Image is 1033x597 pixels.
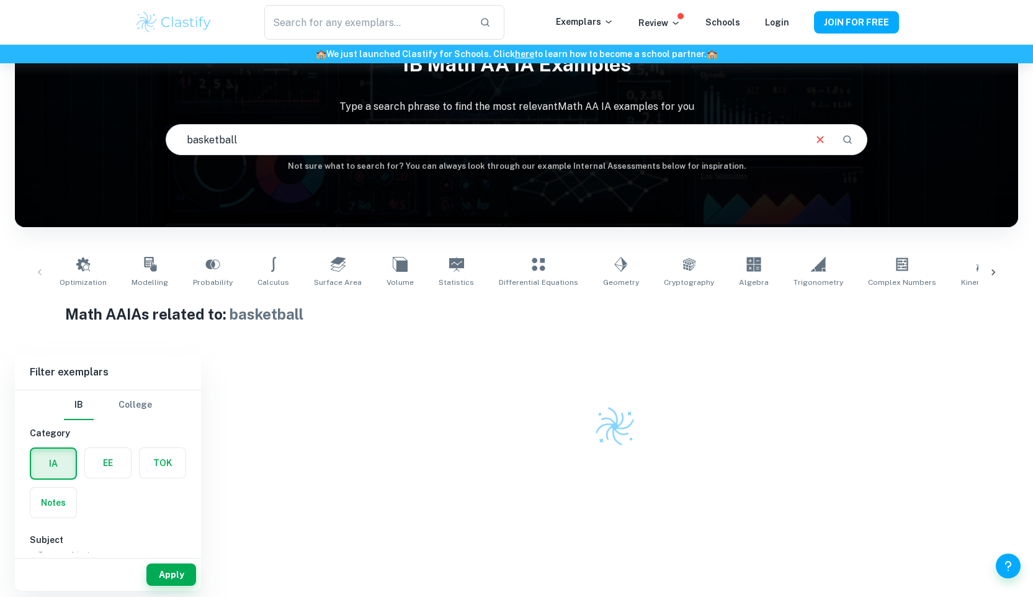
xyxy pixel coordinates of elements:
a: Schools [705,17,740,27]
input: E.g. modelling a logo, player arrangements, shape of an egg... [166,122,804,157]
span: Complex Numbers [868,277,936,288]
img: Clastify logo [135,10,213,35]
span: Probability [193,277,233,288]
button: TOK [140,448,186,478]
button: JOIN FOR FREE [814,11,899,34]
h6: Subject [30,533,186,547]
span: Surface Area [314,277,362,288]
p: Review [638,16,681,30]
span: Calculus [257,277,289,288]
span: Cryptography [664,277,714,288]
button: Help and Feedback [996,554,1021,578]
button: Notes [30,488,76,518]
button: EE [85,448,131,478]
button: Clear [808,128,832,151]
img: Clastify logo [592,403,638,449]
p: Exemplars [556,15,614,29]
span: 🏫 [316,49,326,59]
h1: IB Math AA IA examples [15,45,1018,84]
h1: Math AA IAs related to: [65,303,968,325]
h6: We just launched Clastify for Schools. Click to learn how to become a school partner. [2,47,1031,61]
span: basketball [230,305,303,323]
button: College [119,390,152,420]
h6: Category [30,426,186,440]
span: Volume [387,277,414,288]
h6: Filter exemplars [15,355,201,390]
span: Trigonometry [794,277,843,288]
a: here [515,49,534,59]
h6: Not sure what to search for? You can always look through our example Internal Assessments below f... [15,160,1018,173]
input: Search for any exemplars... [264,5,469,40]
label: Type a subject [38,549,90,559]
span: Optimization [60,277,107,288]
button: Search [837,129,858,150]
a: Login [765,17,789,27]
span: Geometry [603,277,639,288]
span: Algebra [739,277,769,288]
div: Filter type choice [64,390,152,420]
button: IB [64,390,94,420]
button: IA [31,449,76,478]
span: 🏫 [707,49,717,59]
button: Apply [146,563,196,586]
span: Statistics [439,277,474,288]
span: Differential Equations [499,277,578,288]
span: Kinematics [961,277,1001,288]
span: Modelling [132,277,168,288]
p: Type a search phrase to find the most relevant Math AA IA examples for you [15,99,1018,114]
